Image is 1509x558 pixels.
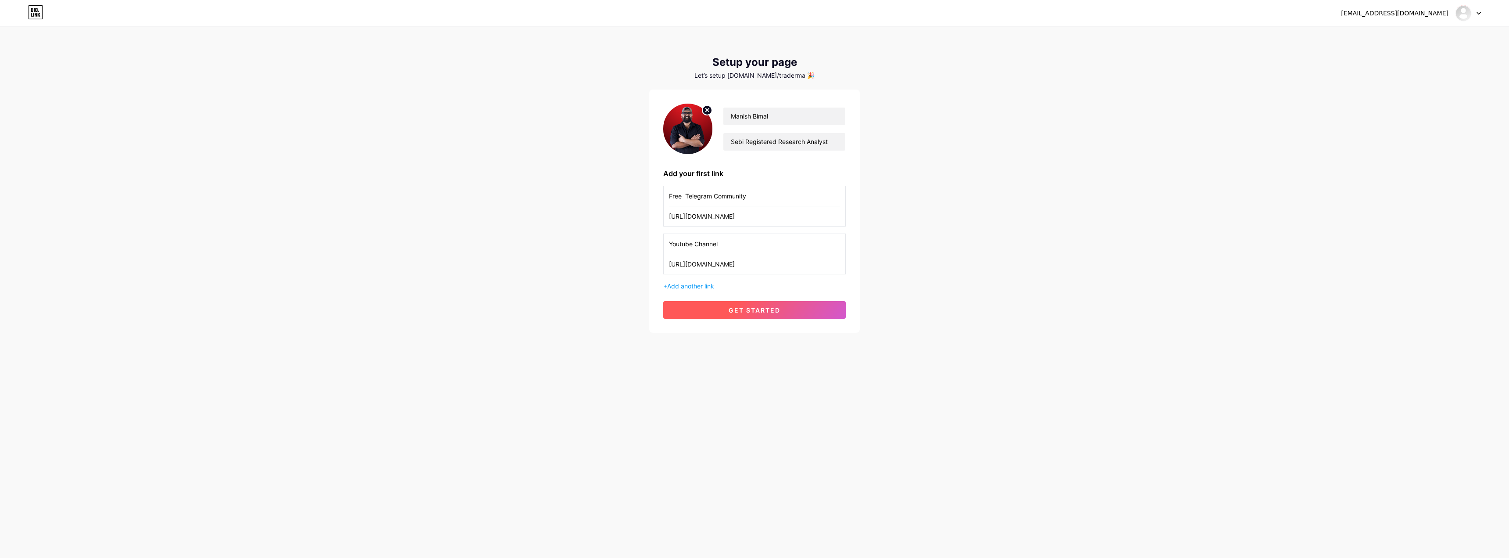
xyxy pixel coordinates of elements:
[669,234,840,254] input: Link name (My Instagram)
[723,133,845,151] input: bio
[663,168,846,179] div: Add your first link
[1341,9,1448,18] div: [EMAIL_ADDRESS][DOMAIN_NAME]
[649,56,860,68] div: Setup your page
[663,301,846,319] button: get started
[723,108,845,125] input: Your name
[729,306,780,314] span: get started
[649,72,860,79] div: Let’s setup [DOMAIN_NAME]/traderma 🎉
[669,186,840,206] input: Link name (My Instagram)
[667,282,714,290] span: Add another link
[669,254,840,274] input: URL (https://instagram.com/yourname)
[1455,5,1472,22] img: Trader Mandi
[663,104,712,154] img: profile pic
[663,281,846,291] div: +
[669,206,840,226] input: URL (https://instagram.com/yourname)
